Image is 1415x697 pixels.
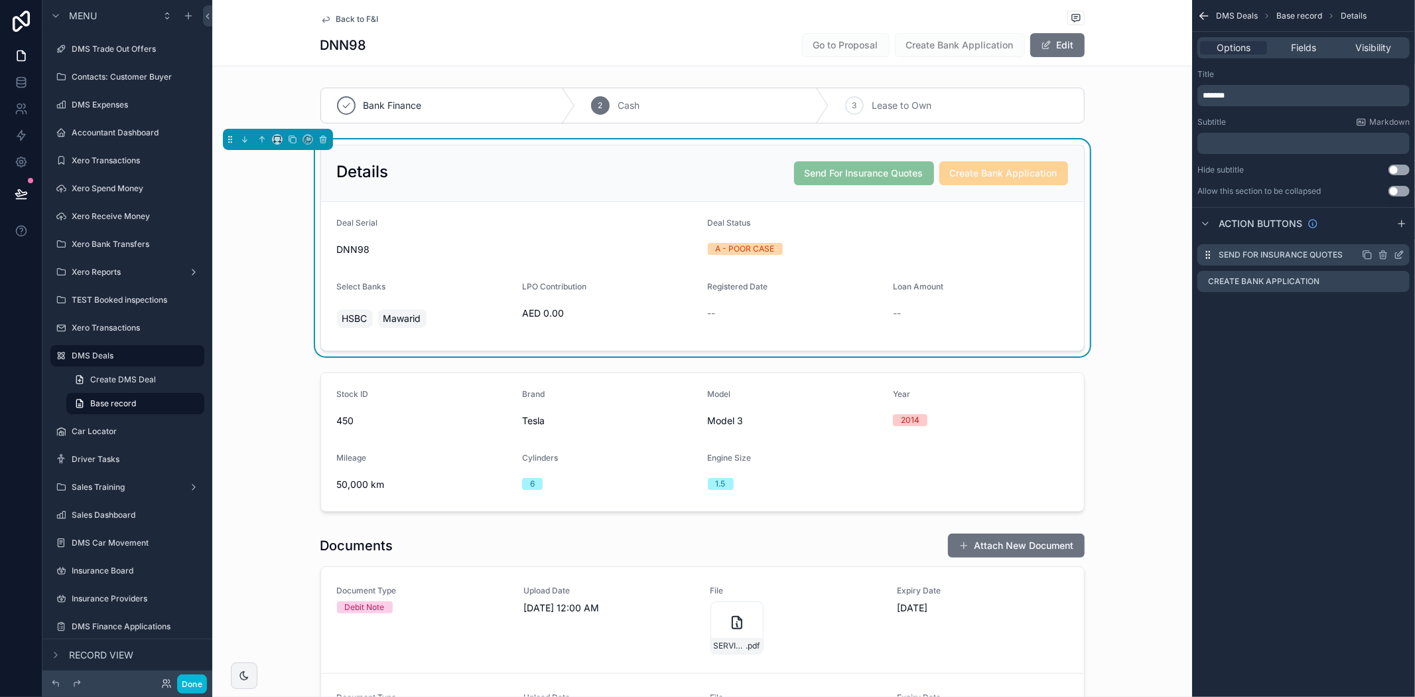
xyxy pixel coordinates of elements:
a: Driver Tasks [50,449,204,470]
label: Sales Training [72,482,183,493]
span: Record view [69,649,133,662]
h2: Details [337,161,389,183]
span: LPO Contribution [522,281,586,291]
span: Action buttons [1219,217,1302,230]
a: Create DMS Deal [66,369,204,390]
a: DMS Deals [50,345,204,366]
a: Sales Training [50,477,204,498]
a: DMS Expenses [50,94,204,116]
span: Options [1217,41,1250,54]
span: Select Banks [337,281,386,291]
span: Deal Serial [337,218,378,228]
a: Xero Reports [50,262,204,283]
span: Deal Status [708,218,751,228]
button: Done [177,674,207,694]
a: Sales Dashboard [50,504,204,526]
label: Xero Spend Money [72,183,202,194]
label: Insurance Providers [72,593,202,604]
a: Insurance Board [50,560,204,581]
a: Contacts: Customer Buyer [50,66,204,88]
label: Allow this section to be collapsed [1197,186,1321,196]
label: DMS Deals [72,350,196,361]
a: Xero Spend Money [50,178,204,199]
div: A - POOR CASE [716,243,775,255]
span: AED 0.00 [522,307,697,320]
span: Base record [90,398,136,409]
label: Hide subtitle [1197,165,1244,175]
label: Title [1197,69,1214,80]
label: Subtitle [1197,117,1226,127]
span: Create DMS Deal [90,374,156,385]
label: DMS Trade Out Offers [72,44,202,54]
label: Xero Bank Transfers [72,239,202,250]
label: Xero Transactions [72,323,202,333]
button: Edit [1030,33,1085,57]
label: TEST Booked inspections [72,295,202,305]
span: DNN98 [337,243,697,256]
a: Back to F&I [320,14,379,25]
label: Accountant Dashboard [72,127,202,138]
a: Accountant Dashboard [50,122,204,143]
span: Registered Date [708,281,768,291]
a: Xero Bank Transfers [50,234,204,255]
span: Fields [1291,41,1316,54]
a: DMS Finance Applications [50,616,204,637]
label: Sales Dashboard [72,510,202,520]
a: Car Locator [50,421,204,442]
span: Mawarid [383,312,421,325]
span: -- [708,307,716,320]
span: Menu [69,9,97,23]
span: DMS Deals [1216,11,1258,21]
a: DMS Trade Out Offers [50,39,204,60]
span: Back to F&I [336,14,379,25]
span: HSBC [342,312,368,325]
label: Send For Insurance Quotes [1219,250,1343,260]
label: DMS Expenses [72,100,202,110]
a: Xero Transactions [50,150,204,171]
div: scrollable content [1197,85,1410,106]
label: Xero Receive Money [72,211,202,222]
span: -- [893,307,901,320]
a: Base record [66,393,204,414]
label: Xero Transactions [72,155,202,166]
span: Base record [1276,11,1322,21]
a: Xero Receive Money [50,206,204,227]
a: Markdown [1356,117,1410,127]
span: Markdown [1369,117,1410,127]
label: Xero Reports [72,267,183,277]
a: Insurance Providers [50,588,204,609]
span: Loan Amount [893,281,943,291]
div: scrollable content [1197,133,1410,154]
span: Visibility [1355,41,1391,54]
label: Car Locator [72,426,202,437]
span: Details [1341,11,1367,21]
label: Create Bank Application [1208,276,1319,287]
h1: DNN98 [320,36,367,54]
a: Xero Transactions [50,317,204,339]
a: DMS Car Movement [50,532,204,554]
label: Driver Tasks [72,454,202,465]
label: Contacts: Customer Buyer [72,72,202,82]
label: Insurance Board [72,566,202,576]
label: DMS Finance Applications [72,621,202,632]
label: DMS Car Movement [72,538,202,548]
a: TEST Booked inspections [50,289,204,311]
